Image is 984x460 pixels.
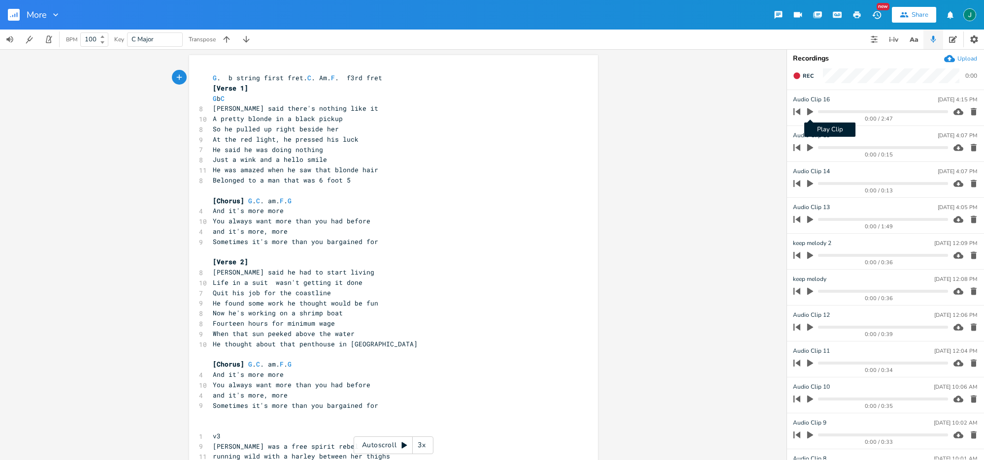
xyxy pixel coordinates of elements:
span: And it's more more [213,206,284,215]
span: G [248,196,252,205]
span: Rec [803,72,814,80]
span: keep melody [793,275,826,284]
div: New [877,3,889,10]
span: Sometimes it's more than you bargained for [213,237,378,246]
div: 0:00 / 0:36 [810,260,948,265]
span: Life in a suit wasn't getting it done [213,278,362,287]
span: G [213,73,217,82]
span: Now he's working on a shrimp boat [213,308,343,317]
div: 0:00 / 0:36 [810,296,948,301]
span: Audio Clip 12 [793,310,830,320]
div: 0:00 / 1:49 [810,224,948,229]
span: Fourteen hours for minimum wage [213,319,335,328]
span: He found some work he thought would be fun [213,299,378,307]
div: 0:00 / 0:13 [810,188,948,193]
span: [Verse 1] [213,84,248,92]
span: Quit his job for the coastline [213,288,331,297]
span: [Chorus] [213,196,244,205]
span: C [256,360,260,368]
button: Rec [789,68,818,84]
span: When that sun peeked above the water [213,329,355,338]
span: [PERSON_NAME] was a free spirit rebel [213,442,359,451]
div: [DATE] 12:06 PM [934,312,977,318]
span: [PERSON_NAME] said he had to start living [213,268,374,276]
span: Just a wink and a hello smile [213,155,327,164]
div: [DATE] 12:04 PM [934,348,977,354]
button: Share [892,7,936,23]
div: 0:00 / 0:15 [810,152,948,157]
span: He said he was doing nothing [213,145,323,154]
div: Recordings [793,55,978,62]
div: Upload [957,55,977,62]
span: and it's more, more [213,227,288,236]
div: Autoscroll [354,436,433,454]
div: 0:00 / 0:39 [810,332,948,337]
span: G [288,196,292,205]
div: 0:00 [965,73,977,79]
span: [PERSON_NAME] said there's nothing like it [213,104,378,113]
span: He was amazed when he saw that blonde hair [213,165,378,174]
span: . . am. . [213,196,292,205]
div: 0:00 / 2:47 [810,116,948,122]
span: v3 [213,431,221,440]
span: C Major [131,35,154,44]
div: 0:00 / 0:33 [810,439,948,445]
span: Audio Clip 9 [793,418,826,428]
span: Audio Clip 11 [793,346,830,356]
span: More [27,10,47,19]
span: You always want more than you had before [213,216,370,225]
div: [DATE] 10:06 AM [934,384,977,390]
button: New [867,6,886,24]
div: [DATE] 4:15 PM [938,97,977,102]
span: F [280,360,284,368]
span: Belonged to a man that was 6 foot 5 [213,176,351,184]
span: G [213,94,217,103]
span: and it's more, more [213,391,288,399]
div: 0:00 / 0:34 [810,368,948,373]
button: Play Clip [804,104,817,120]
div: [DATE] 10:02 AM [934,420,977,426]
span: . . am. . [213,360,292,368]
span: . b string first fret. . Am. . f3rd fret [213,73,382,82]
div: BPM [66,37,77,42]
div: Key [114,36,124,42]
span: You always want more than you had before [213,380,370,389]
div: [DATE] 4:05 PM [938,205,977,210]
span: G [248,360,252,368]
div: [DATE] 4:07 PM [938,133,977,138]
span: Audio Clip 16 [793,95,830,104]
span: F [280,196,284,205]
div: 0:00 / 0:35 [810,403,948,409]
span: [Chorus] [213,360,244,368]
span: [Verse 2] [213,257,248,266]
div: Transpose [189,36,216,42]
span: G [288,360,292,368]
div: [DATE] 12:08 PM [934,276,977,282]
span: So he pulled up right beside her [213,124,339,133]
button: Upload [944,53,977,64]
span: C [307,73,311,82]
span: Sometimes it's more than you bargained for [213,401,378,410]
span: F [331,73,335,82]
div: [DATE] 4:07 PM [938,169,977,174]
span: Audio Clip 14 [793,167,830,176]
span: And it's more more [213,370,284,379]
div: Share [912,10,928,19]
span: Audio Clip 10 [793,382,830,392]
div: [DATE] 12:09 PM [934,241,977,246]
span: C [221,94,225,103]
span: keep melody 2 [793,239,831,248]
span: A pretty blonde in a black pickup [213,114,343,123]
img: Jim Rudolf [963,8,976,21]
span: b [213,94,225,103]
span: C [256,196,260,205]
span: Audio Clip 15 [793,131,830,140]
span: Audio Clip 13 [793,203,830,212]
span: He thought about that penthouse in [GEOGRAPHIC_DATA] [213,339,418,348]
div: 3x [413,436,430,454]
span: At the red light, he pressed his luck [213,135,359,144]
